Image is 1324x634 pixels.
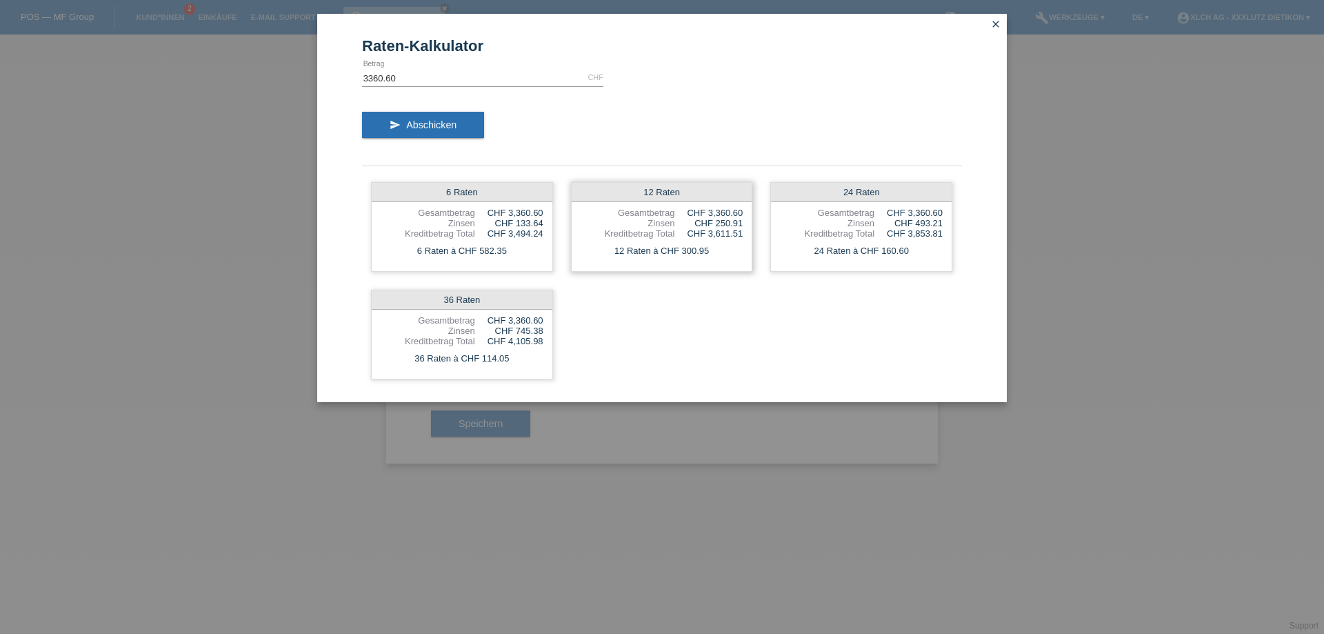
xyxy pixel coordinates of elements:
div: CHF 3,360.60 [475,315,543,326]
div: CHF 3,360.60 [874,208,943,218]
span: Abschicken [406,119,457,130]
div: 12 Raten à CHF 300.95 [572,242,752,260]
div: 24 Raten [771,183,952,202]
div: Kreditbetrag Total [581,228,675,239]
div: CHF 3,611.51 [674,228,743,239]
div: CHF 3,360.60 [475,208,543,218]
div: 36 Raten à CHF 114.05 [372,350,552,368]
div: Zinsen [581,218,675,228]
div: CHF 3,360.60 [674,208,743,218]
div: CHF 133.64 [475,218,543,228]
div: Gesamtbetrag [381,315,475,326]
div: CHF 250.91 [674,218,743,228]
div: CHF 493.21 [874,218,943,228]
div: 24 Raten à CHF 160.60 [771,242,952,260]
div: 6 Raten à CHF 582.35 [372,242,552,260]
div: Kreditbetrag Total [780,228,874,239]
div: Zinsen [381,218,475,228]
div: Kreditbetrag Total [381,228,475,239]
div: Gesamtbetrag [581,208,675,218]
div: Gesamtbetrag [780,208,874,218]
div: CHF 3,494.24 [475,228,543,239]
i: close [990,19,1001,30]
div: CHF [588,73,603,81]
button: send Abschicken [362,112,484,138]
a: close [987,17,1005,33]
div: 6 Raten [372,183,552,202]
div: 36 Raten [372,290,552,310]
div: CHF 4,105.98 [475,336,543,346]
div: CHF 745.38 [475,326,543,336]
div: 12 Raten [572,183,752,202]
div: Zinsen [780,218,874,228]
div: CHF 3,853.81 [874,228,943,239]
i: send [390,119,401,130]
div: Zinsen [381,326,475,336]
div: Gesamtbetrag [381,208,475,218]
h1: Raten-Kalkulator [362,37,962,55]
div: Kreditbetrag Total [381,336,475,346]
